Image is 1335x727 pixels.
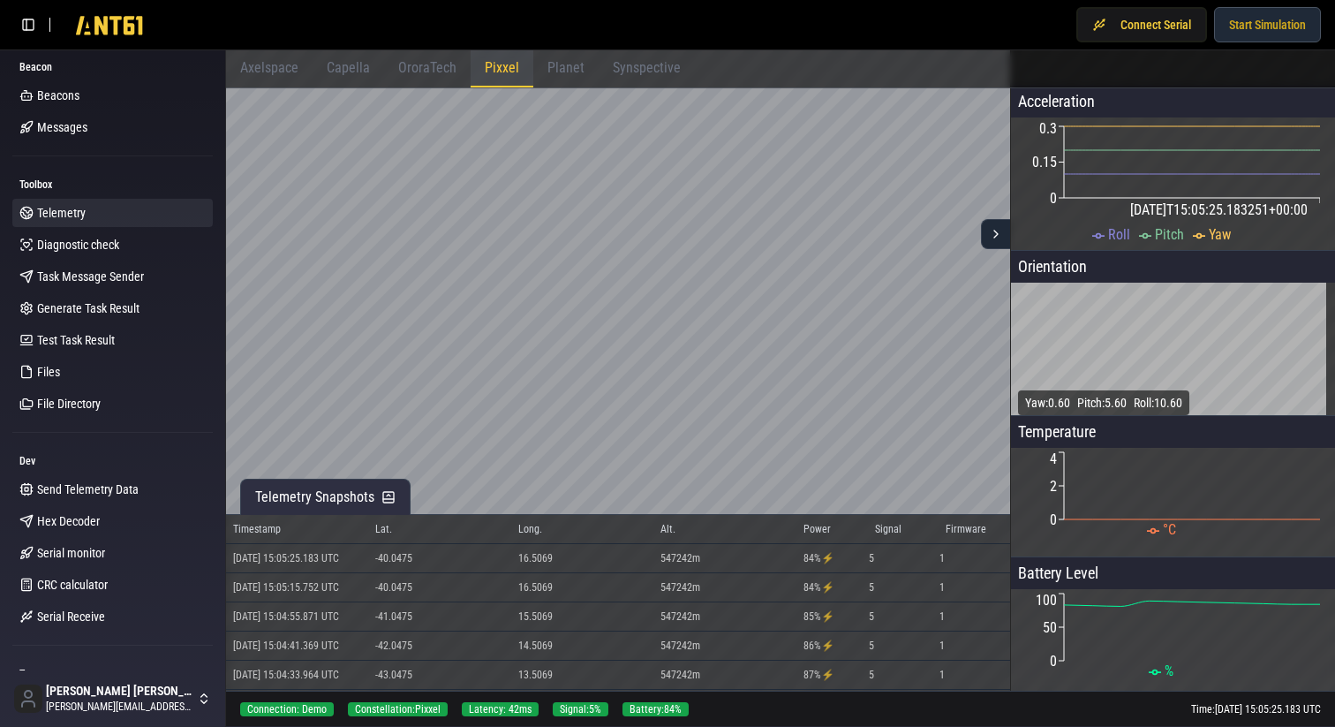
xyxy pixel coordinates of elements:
[37,268,144,285] span: Task Message Sender
[255,487,374,508] span: Telemetry Snapshots
[1050,451,1057,467] tspan: 4
[226,515,368,544] th: Timestamp
[12,447,213,475] div: Dev
[1011,416,1335,448] p: Temperature
[796,573,868,602] td: 84 % ⚡
[868,544,939,573] td: 5
[939,573,1010,602] td: 1
[1214,7,1321,42] button: Start Simulation
[1039,120,1057,137] tspan: 0.3
[511,602,653,632] td: 15.5069
[368,602,510,632] td: -41.0475
[37,299,140,317] span: Generate Task Result
[12,660,213,688] div: Team
[653,690,796,719] td: 547242 m
[12,262,213,291] a: Task Message Sender
[398,59,456,76] span: OroraTech
[12,53,213,81] div: Beacon
[511,515,653,544] th: Long.
[240,59,298,76] span: Axelspace
[12,390,213,418] a: File Directory
[1155,226,1184,243] span: Pitch
[368,573,510,602] td: -40.0475
[226,544,368,573] td: [DATE] 15:05:25.183 UTC
[7,678,218,720] button: [PERSON_NAME] [PERSON_NAME][PERSON_NAME][EMAIL_ADDRESS][DOMAIN_NAME]
[226,602,368,632] td: [DATE] 15:04:55.871 UTC
[868,690,939,719] td: 5
[226,573,368,602] td: [DATE] 15:05:15.752 UTC
[240,702,334,716] div: Connection: Demo
[368,515,510,544] th: Lat.
[37,512,100,530] span: Hex Decoder
[12,358,213,386] a: Files
[511,690,653,719] td: 12.5069
[1018,257,1087,276] span: Orientation
[868,602,939,632] td: 5
[12,507,213,535] a: Hex Decoder
[12,326,213,354] a: Test Task Result
[1165,663,1173,679] span: %
[939,602,1010,632] td: 1
[368,661,510,690] td: -43.0475
[12,294,213,322] a: Generate Task Result
[37,87,79,104] span: Beacons
[511,661,653,690] td: 13.5069
[796,690,868,719] td: 88 % ⚡
[796,544,868,573] td: 84 % ⚡
[653,632,796,661] td: 547242 m
[226,632,368,661] td: [DATE] 15:04:41.369 UTC
[868,661,939,690] td: 5
[12,231,213,259] a: Diagnostic check
[511,632,653,661] td: 14.5069
[1191,702,1321,716] div: Time: [DATE] 15:05:25.183 UTC
[868,515,939,544] th: Signal
[1209,226,1231,243] span: Yaw
[368,632,510,661] td: -42.0475
[868,573,939,602] td: 5
[653,661,796,690] td: 547242 m
[37,481,139,498] span: Send Telemetry Data
[868,632,939,661] td: 5
[1108,226,1130,243] span: Roll
[12,199,213,227] a: Telemetry
[12,571,213,599] a: CRC calculator
[226,661,368,690] td: [DATE] 15:04:33.964 UTC
[12,539,213,567] a: Serial monitor
[226,690,368,719] td: [DATE] 15:04:22.064 UTC
[1025,394,1070,412] p: Yaw: 0.60
[1050,511,1057,528] tspan: 0
[653,515,796,544] th: Alt.
[1077,394,1127,412] p: Pitch: 5.60
[12,113,213,141] a: Messages
[46,700,193,714] span: [PERSON_NAME][EMAIL_ADDRESS][DOMAIN_NAME]
[796,515,868,544] th: Power
[37,236,119,254] span: Diagnostic check
[1011,557,1335,589] p: Battery Level
[547,59,585,76] span: Planet
[348,702,448,716] div: Constellation: Pixxel
[12,602,213,631] a: Serial Receive
[653,602,796,632] td: 547242 m
[511,544,653,573] td: 16.5069
[1050,478,1057,495] tspan: 2
[12,81,213,110] a: Beacons
[1134,394,1182,412] p: Roll: 10.60
[1032,154,1057,170] tspan: 0.15
[37,204,86,222] span: Telemetry
[37,395,101,413] span: File Directory
[1011,86,1335,117] div: Acceleration
[462,702,539,716] div: Latency: 42ms
[653,544,796,573] td: 547242 m
[553,702,608,716] div: Signal: 5 %
[1043,619,1057,636] tspan: 50
[939,632,1010,661] td: 1
[1050,190,1057,207] tspan: 0
[37,608,105,625] span: Serial Receive
[368,544,510,573] td: -40.0475
[1130,201,1308,218] tspan: [DATE]T15:05:25.183251+00:00
[37,576,108,594] span: CRC calculator
[511,573,653,602] td: 16.5069
[485,59,519,76] span: Pixxel
[653,573,796,602] td: 547242 m
[796,602,868,632] td: 85 % ⚡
